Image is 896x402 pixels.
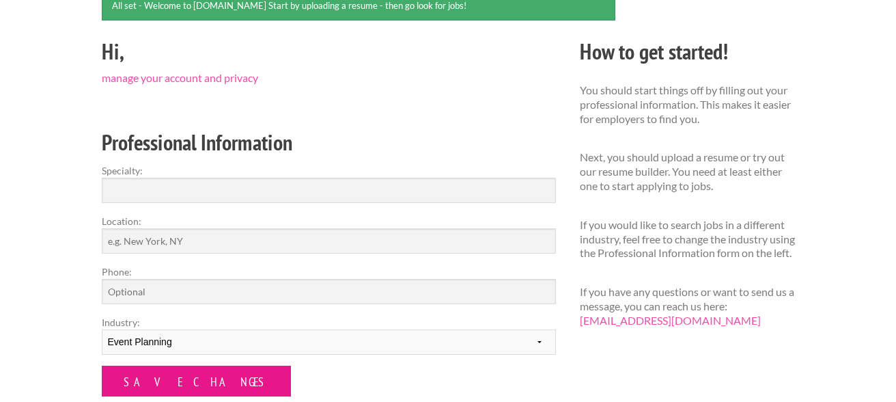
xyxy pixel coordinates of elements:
h2: Hi, [102,36,556,67]
label: Location: [102,214,556,228]
h2: Professional Information [102,127,556,158]
label: Industry: [102,315,556,330]
input: Optional [102,279,556,304]
input: Save Changes [102,366,291,397]
p: If you have any questions or want to send us a message, you can reach us here: [580,285,795,327]
h2: How to get started! [580,36,795,67]
a: [EMAIL_ADDRESS][DOMAIN_NAME] [580,314,761,327]
p: You should start things off by filling out your professional information. This makes it easier fo... [580,83,795,126]
input: e.g. New York, NY [102,228,556,254]
a: manage your account and privacy [102,71,258,84]
label: Phone: [102,265,556,279]
p: If you would like to search jobs in a different industry, feel free to change the industry using ... [580,218,795,260]
p: Next, you should upload a resume or try out our resume builder. You need at least either one to s... [580,150,795,193]
label: Specialty: [102,163,556,178]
